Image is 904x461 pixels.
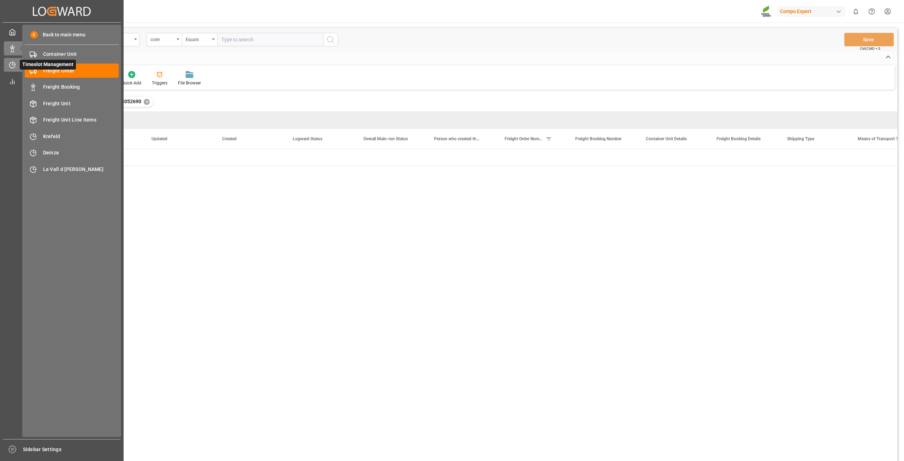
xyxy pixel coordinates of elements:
span: Person who created the Object Mail Address [434,136,481,141]
a: Freight Booking [25,80,119,94]
span: Freight Order Number [505,136,543,141]
span: Created [222,136,237,141]
a: Freight Unit [25,96,119,110]
span: Freight Booking Details [716,136,761,141]
a: Freight Unit Line Items [25,113,119,127]
span: Shipping Type [787,136,814,141]
button: search button [323,33,338,46]
span: Freight Order [43,67,119,75]
button: Save [844,33,894,46]
div: Compo Expert [777,6,845,17]
button: open menu [147,33,182,46]
span: La Vall d [PERSON_NAME] [43,166,119,173]
span: Sidebar Settings [23,446,121,453]
span: Freight Booking [43,83,119,91]
div: ✕ [144,99,150,105]
span: 14052690 [119,99,141,104]
span: Timeslot Management [20,60,76,70]
span: Freight Booking Number [575,136,621,141]
div: Quick Add [122,80,141,86]
a: Krefeld [25,129,119,143]
div: File Browser [178,80,201,86]
a: Freight Order [25,64,119,77]
a: Container Unit [25,47,119,61]
div: code [150,35,174,43]
input: Type to search [217,33,323,46]
div: Triggers [152,80,167,86]
span: Container Unit Details [646,136,687,141]
span: Krefeld [43,133,119,140]
button: open menu [182,33,217,46]
img: Screenshot%202023-09-29%20at%2010.02.21.png_1712312052.png [761,5,772,18]
button: Compo Expert [777,5,848,18]
a: Timeslot ManagementTimeslot Management [4,58,120,72]
a: La Vall d [PERSON_NAME] [25,162,119,176]
span: Freight Unit [43,100,119,107]
button: Help Center [864,4,880,19]
button: show 0 new notifications [848,4,864,19]
span: Freight Unit Line Items [43,116,119,124]
a: Deinze [25,146,119,160]
span: Back to main menu [38,31,85,39]
span: Overall Main-run Status [363,136,408,141]
span: Logward Status [293,136,322,141]
a: My Reports [4,74,120,88]
span: Updated [151,136,167,141]
a: My Cockpit [4,25,120,39]
span: Ctrl/CMD + S [860,46,880,51]
span: Container Unit [43,51,119,58]
div: Equals [186,35,210,43]
span: Deinze [43,149,119,156]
